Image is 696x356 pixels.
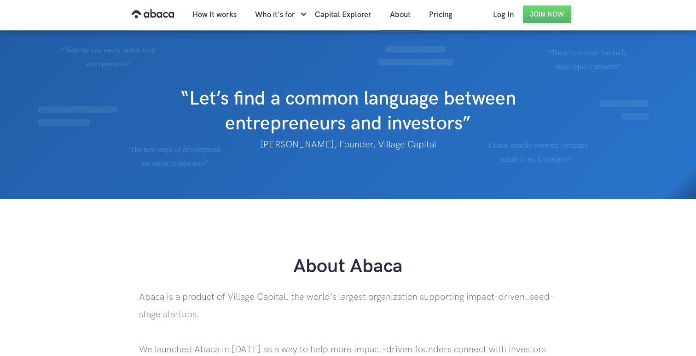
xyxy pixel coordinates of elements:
a: Join Now [523,6,571,23]
p: [PERSON_NAME], Founder, Village Capital [139,136,557,153]
h1: “Let’s find a common language between entrepreneurs and investors” [174,77,522,136]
